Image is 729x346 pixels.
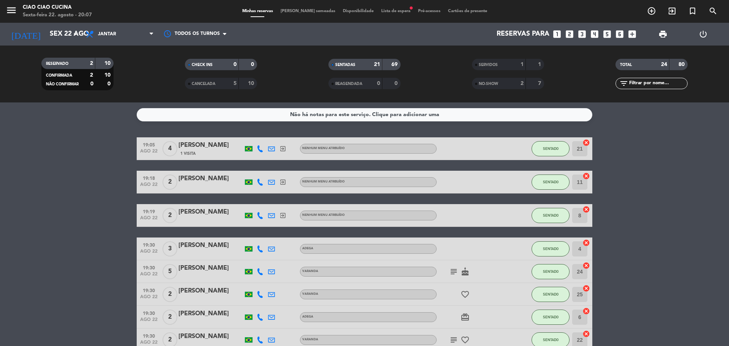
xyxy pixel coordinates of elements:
[582,330,590,338] i: cancel
[163,310,177,325] span: 2
[377,81,380,86] strong: 0
[543,315,559,319] span: SENTADO
[46,62,68,66] span: RESERVADO
[619,79,628,88] i: filter_list
[107,81,112,86] strong: 0
[6,5,17,16] i: menu
[302,293,318,296] span: VARANDA
[479,82,498,86] span: NO-SHOW
[543,213,559,217] span: SENTADO
[23,4,92,11] div: Ciao Ciao Cucina
[163,175,177,190] span: 2
[582,139,590,146] i: cancel
[335,82,362,86] span: REAGENDADA
[532,241,570,256] button: SENTADO
[23,11,92,19] div: Sexta-feira 22. agosto - 20:07
[163,287,177,302] span: 2
[6,5,17,19] button: menu
[543,338,559,342] span: SENTADO
[683,23,723,46] div: LOG OUT
[497,30,549,38] span: Reservas para
[461,313,470,322] i: card_giftcard
[180,151,196,157] span: 1 Visita
[71,30,80,39] i: arrow_drop_down
[577,29,587,39] i: looks_3
[461,267,470,276] i: cake
[374,62,380,67] strong: 21
[667,6,677,16] i: exit_to_app
[139,263,158,272] span: 19:30
[178,241,243,250] div: [PERSON_NAME]
[391,62,399,67] strong: 69
[461,290,470,299] i: favorite_border
[302,270,318,273] span: VARANDA
[699,30,708,39] i: power_settings_new
[647,6,656,16] i: add_circle_outline
[394,81,399,86] strong: 0
[139,317,158,326] span: ago 22
[163,208,177,223] span: 2
[238,9,277,13] span: Minhas reservas
[139,331,158,340] span: 19:30
[178,140,243,150] div: [PERSON_NAME]
[444,9,491,13] span: Cartões de presente
[658,30,667,39] span: print
[414,9,444,13] span: Pré-acessos
[620,63,632,67] span: TOTAL
[139,215,158,224] span: ago 22
[302,315,313,318] span: ADEGA
[708,6,718,16] i: search
[90,72,93,78] strong: 2
[251,62,256,67] strong: 0
[532,175,570,190] button: SENTADO
[139,173,158,182] span: 19:18
[163,141,177,156] span: 4
[339,9,377,13] span: Disponibilidade
[178,309,243,319] div: [PERSON_NAME]
[279,212,286,219] i: exit_to_app
[178,263,243,273] div: [PERSON_NAME]
[90,81,93,86] strong: 0
[139,286,158,294] span: 19:30
[582,307,590,315] i: cancel
[234,81,237,86] strong: 5
[538,81,543,86] strong: 7
[532,287,570,302] button: SENTADO
[302,180,345,183] span: Nenhum menu atribuído
[377,9,414,13] span: Lista de espera
[248,81,256,86] strong: 10
[582,239,590,247] i: cancel
[479,63,498,67] span: SERVIDOS
[521,81,524,86] strong: 2
[615,29,625,39] i: looks_6
[6,26,46,42] i: [DATE]
[688,6,697,16] i: turned_in_not
[532,208,570,223] button: SENTADO
[582,285,590,292] i: cancel
[234,62,237,67] strong: 0
[279,179,286,186] i: exit_to_app
[192,82,215,86] span: CANCELADA
[590,29,600,39] i: looks_4
[139,149,158,157] span: ago 22
[46,74,72,77] span: CONFIRMADA
[538,62,543,67] strong: 1
[139,308,158,317] span: 19:30
[628,79,687,88] input: Filtrar por nome...
[104,72,112,78] strong: 10
[532,141,570,156] button: SENTADO
[163,241,177,256] span: 3
[277,9,339,13] span: [PERSON_NAME] semeadas
[661,62,667,67] strong: 24
[543,180,559,184] span: SENTADO
[139,140,158,149] span: 19:05
[90,61,93,66] strong: 2
[178,286,243,296] div: [PERSON_NAME]
[98,31,116,37] span: Jantar
[279,145,286,152] i: exit_to_app
[532,310,570,325] button: SENTADO
[139,207,158,215] span: 19:19
[178,207,243,217] div: [PERSON_NAME]
[139,182,158,191] span: ago 22
[139,249,158,258] span: ago 22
